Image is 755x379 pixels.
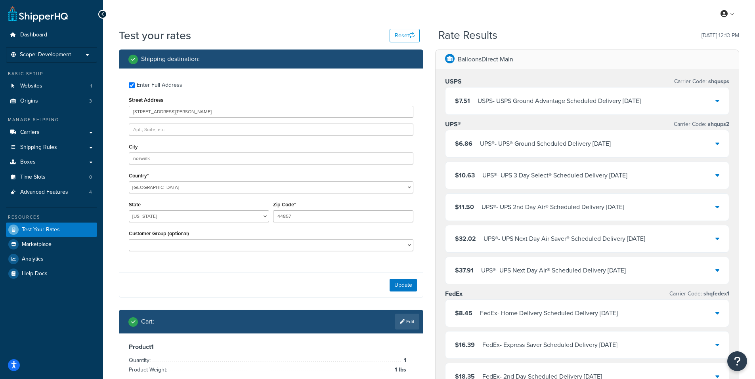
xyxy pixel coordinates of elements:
span: Quantity: [129,356,153,364]
div: UPS® - UPS 2nd Day Air® Scheduled Delivery [DATE] [482,202,624,213]
span: $37.91 [455,266,474,275]
span: $11.50 [455,202,474,211]
div: FedEx - Express Saver Scheduled Delivery [DATE] [482,339,617,350]
a: Dashboard [6,28,97,42]
label: City [129,144,138,150]
label: Country* [129,173,149,179]
h3: FedEx [445,290,463,298]
span: 1 [90,83,92,90]
p: Carrier Code: [669,288,729,299]
span: Advanced Features [20,189,68,196]
span: $16.39 [455,340,475,349]
p: [DATE] 12:13 PM [701,30,739,41]
h1: Test your rates [119,28,191,43]
label: State [129,202,141,208]
span: Carriers [20,129,40,136]
h3: UPS® [445,120,461,128]
h2: Cart : [141,318,154,325]
span: Product Weight: [129,366,169,374]
a: Test Your Rates [6,223,97,237]
a: Carriers [6,125,97,140]
a: Advanced Features4 [6,185,97,200]
span: 0 [89,174,92,181]
a: Time Slots0 [6,170,97,185]
a: Marketplace [6,237,97,251]
span: Shipping Rules [20,144,57,151]
a: Boxes [6,155,97,170]
div: Manage Shipping [6,116,97,123]
label: Customer Group (optional) [129,230,189,236]
li: Advanced Features [6,185,97,200]
span: 3 [89,98,92,105]
div: Resources [6,214,97,221]
h3: Product 1 [129,343,413,351]
a: Websites1 [6,79,97,93]
span: Test Your Rates [22,227,60,233]
div: UPS® - UPS Next Day Air Saver® Scheduled Delivery [DATE] [484,233,645,244]
div: FedEx - Home Delivery Scheduled Delivery [DATE] [480,308,618,319]
h3: USPS [445,78,462,86]
div: UPS® - UPS® Ground Scheduled Delivery [DATE] [480,138,611,149]
p: BalloonsDirect Main [458,54,513,65]
span: $7.51 [455,96,470,105]
span: Analytics [22,256,44,263]
span: $8.45 [455,309,472,318]
button: Update [390,279,417,291]
span: $10.63 [455,171,475,180]
a: Edit [395,314,419,329]
a: Origins3 [6,94,97,109]
a: Analytics [6,252,97,266]
span: 4 [89,189,92,196]
p: Carrier Code: [674,119,729,130]
span: Marketplace [22,241,52,248]
label: Street Address [129,97,163,103]
button: Reset [390,29,420,42]
a: Shipping Rules [6,140,97,155]
h2: Shipping destination : [141,55,200,63]
div: Basic Setup [6,70,97,77]
span: Time Slots [20,174,46,181]
input: Apt., Suite, etc. [129,124,413,135]
button: Open Resource Center [727,351,747,371]
span: shqusps [707,77,729,86]
a: Help Docs [6,267,97,281]
span: shqups2 [706,120,729,128]
li: Origins [6,94,97,109]
h2: Rate Results [438,29,497,42]
div: Enter Full Address [137,80,182,91]
span: Boxes [20,159,36,166]
li: Time Slots [6,170,97,185]
input: Enter Full Address [129,82,135,88]
p: Carrier Code: [674,76,729,87]
label: Zip Code* [273,202,296,208]
span: Scope: Development [20,51,71,58]
div: UPS® - UPS Next Day Air® Scheduled Delivery [DATE] [481,265,626,276]
span: Dashboard [20,32,47,38]
div: USPS - USPS Ground Advantage Scheduled Delivery [DATE] [478,95,641,107]
span: Websites [20,83,42,90]
span: 1 [402,356,406,365]
li: Websites [6,79,97,93]
span: shqfedex1 [702,289,729,298]
div: UPS® - UPS 3 Day Select® Scheduled Delivery [DATE] [482,170,627,181]
span: $6.86 [455,139,472,148]
span: Origins [20,98,38,105]
span: $32.02 [455,234,476,243]
span: 1 lbs [393,365,406,375]
span: Help Docs [22,270,48,277]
